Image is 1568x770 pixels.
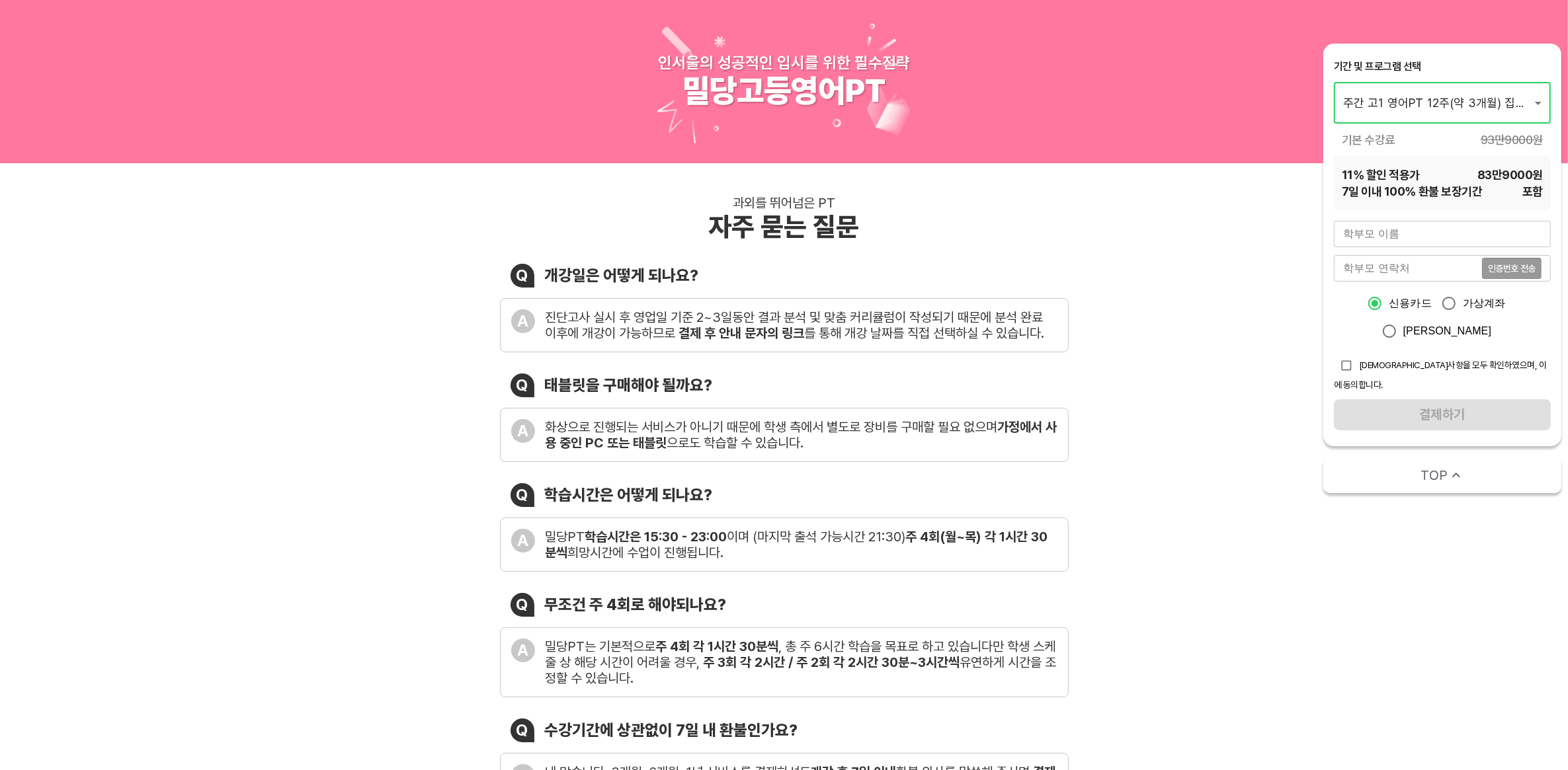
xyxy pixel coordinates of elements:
[511,529,535,553] div: A
[1342,132,1395,148] span: 기본 수강료
[511,373,534,397] div: Q
[511,264,534,288] div: Q
[546,419,1057,451] div: 화상으로 진행되는 서비스가 아니기 때문에 학생 측에서 별도로 장비를 구매할 필요 없으며 으로도 학습할 수 있습니다.
[1334,59,1551,74] div: 기간 및 프로그램 선택
[546,309,1057,341] div: 진단고사 실시 후 영업일 기준 2~3일동안 결과 분석 및 맞춤 커리큘럼이 작성되기 때문에 분석 완료 이후에 개강이 가능하므로 를 통해 개강 날짜를 직접 선택하실 수 있습니다.
[709,211,860,243] div: 자주 묻는 질문
[682,72,886,110] div: 밀당고등영어PT
[546,529,1057,560] div: 밀당PT 이며 (마지막 출석 가능시간 21:30) 희망시간에 수업이 진행됩니다.
[679,325,805,341] b: 결제 후 안내 문자의 링크
[511,309,535,333] div: A
[1334,82,1551,123] div: 주간 고1 영어PT 12주(약 3개월) 집중관리
[1477,167,1543,183] span: 83만9000 원
[658,53,910,72] div: 인서울의 성공적인 입시를 위한 필수전략
[1334,221,1551,247] input: 학부모 이름을 입력해주세요
[1323,457,1561,493] button: TOP
[546,419,1057,451] b: 가정에서 사용 중인 PC 또는 태블릿
[704,654,960,670] b: 주 3회 각 2시간 / 주 2회 각 2시간 30분~3시간씩
[546,529,1048,560] b: 주 4회(월~목) 각 1시간 30분씩
[546,638,1057,686] div: 밀당PT는 기본적으로 , 총 주 6시간 학습을 목표로 하고 있습니다만 학생 스케줄 상 해당 시간이 어려울 경우, 유연하게 시간을 조정할 수 있습니다.
[1421,466,1448,484] span: TOP
[511,638,535,662] div: A
[545,720,798,740] div: 수강기간에 상관없이 7일 내 환불인가요?
[1481,132,1543,148] span: 93만9000 원
[1389,295,1432,311] span: 신용카드
[545,266,699,285] div: 개강일은 어떻게 되나요?
[511,593,534,617] div: Q
[656,638,779,654] b: 주 4회 각 1시간 30분씩
[1463,295,1506,311] span: 가상계좌
[585,529,727,545] b: 학습시간은 15:30 - 23:00
[511,483,534,507] div: Q
[511,718,534,742] div: Q
[545,485,713,504] div: 학습시간은 어떻게 되나요?
[1342,183,1482,200] span: 7 일 이내 100% 환불 보장기간
[545,375,713,395] div: 태블릿을 구매해야 될까요?
[545,595,727,614] div: 무조건 주 4회로 해야되나요?
[1522,183,1543,200] span: 포함
[1342,167,1420,183] span: 11 % 할인 적용가
[1334,360,1547,390] span: [DEMOGRAPHIC_DATA]사항을 모두 확인하였으며, 이에 동의합니다.
[1334,255,1482,282] input: 학부모 연락처를 입력해주세요
[733,195,835,211] div: 과외를 뛰어넘은 PT
[511,419,535,443] div: A
[1403,323,1492,339] span: [PERSON_NAME]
